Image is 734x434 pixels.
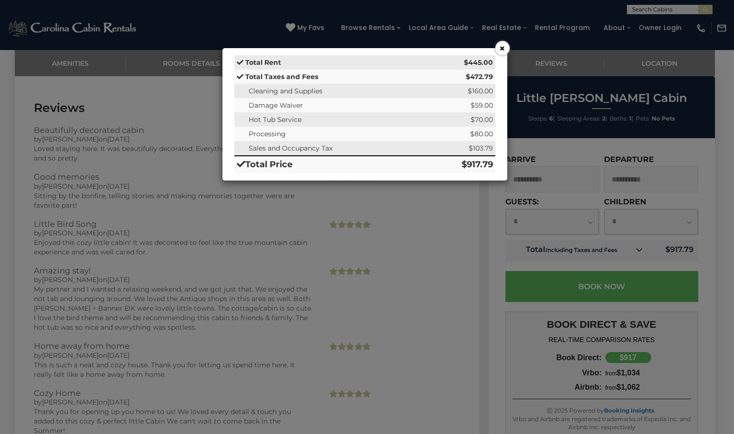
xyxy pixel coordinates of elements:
span: Sales and Occupancy Tax [249,144,332,152]
td: $70.00 [426,112,495,127]
td: Total Price [234,156,426,173]
td: $917.79 [426,156,495,173]
button: × [495,41,510,55]
span: Processing [249,130,286,138]
strong: Total Rent [245,58,281,67]
td: $103.79 [426,141,495,156]
span: Hot Tub Service [249,115,302,124]
strong: Total Taxes and Fees [245,72,318,81]
strong: $445.00 [464,58,493,67]
span: Damage Waiver [249,101,303,110]
td: $160.00 [426,84,495,98]
span: Cleaning and Supplies [249,87,322,95]
td: $80.00 [426,127,495,141]
strong: $472.79 [466,72,493,81]
td: $59.00 [426,98,495,112]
